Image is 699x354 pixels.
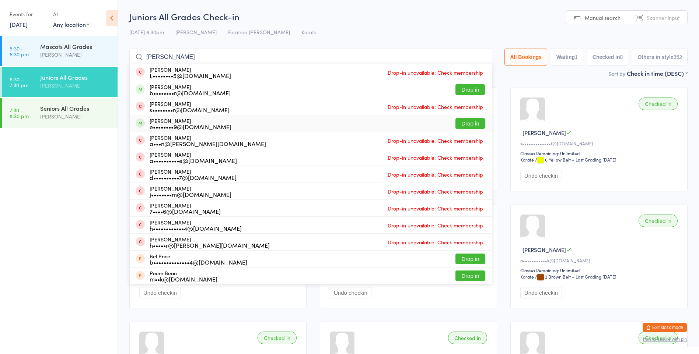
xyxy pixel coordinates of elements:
[10,8,46,20] div: Events for
[535,156,616,163] span: / 6 Yellow Belt – Last Grading [DATE]
[150,219,242,231] div: [PERSON_NAME]
[520,273,534,280] div: Karate
[386,101,485,112] span: Drop-in unavailable: Check membership
[53,20,90,28] div: Any location
[40,42,111,50] div: Mascots All Grades
[150,259,247,265] div: b••••••••••••••4@[DOMAIN_NAME]
[301,28,317,36] span: Karate
[386,152,485,163] span: Drop-in unavailable: Check membership
[535,273,616,280] span: / 2 Brown Belt – Last Grading [DATE]
[150,185,231,197] div: [PERSON_NAME]
[150,90,231,96] div: b••••••••r@[DOMAIN_NAME]
[150,242,270,248] div: h•••••r@[PERSON_NAME][DOMAIN_NAME]
[386,237,485,248] span: Drop-in unavailable: Check membership
[150,107,230,113] div: s••••••••r@[DOMAIN_NAME]
[150,208,221,214] div: 7••••6@[DOMAIN_NAME]
[386,203,485,214] span: Drop-in unavailable: Check membership
[575,54,578,60] div: 1
[639,98,678,110] div: Checked in
[150,141,266,146] div: a•••n@[PERSON_NAME][DOMAIN_NAME]
[10,45,29,57] time: 5:30 - 6:30 pm
[150,236,270,248] div: [PERSON_NAME]
[175,28,217,36] span: [PERSON_NAME]
[386,220,485,231] span: Drop-in unavailable: Check membership
[643,337,687,342] button: how to secure with pin
[150,152,237,163] div: [PERSON_NAME]
[522,246,566,254] span: [PERSON_NAME]
[150,253,247,265] div: Bel Price
[2,67,118,97] a: 6:30 -7:30 pmJuniors All Grades[PERSON_NAME]
[520,140,680,146] div: s•••••••••••••t@[DOMAIN_NAME]
[258,332,297,344] div: Checked in
[585,14,621,21] span: Manual search
[139,287,181,298] button: Undo checkin
[2,36,118,66] a: 5:30 -6:30 pmMascots All Grades[PERSON_NAME]
[150,270,217,282] div: Poem Bean
[504,49,547,66] button: All Bookings
[455,84,485,95] button: Drop in
[448,332,487,344] div: Checked in
[129,28,164,36] span: [DATE] 6:30pm
[150,72,231,78] div: L••••••••5@[DOMAIN_NAME]
[520,170,562,181] button: Undo checkin
[520,257,680,263] div: a•••••••••••k@[DOMAIN_NAME]
[40,112,111,121] div: [PERSON_NAME]
[330,287,371,298] button: Undo checkin
[40,73,111,81] div: Juniors All Grades
[620,54,623,60] div: 8
[10,107,29,119] time: 7:30 - 8:30 pm
[455,118,485,129] button: Drop in
[627,69,688,77] div: Check in time (DESC)
[150,135,266,146] div: [PERSON_NAME]
[587,49,629,66] button: Checked in8
[522,129,566,137] span: [PERSON_NAME]
[150,174,237,180] div: d••••••••••7@[DOMAIN_NAME]
[150,84,231,96] div: [PERSON_NAME]
[386,67,485,78] span: Drop-in unavailable: Check membership
[150,191,231,197] div: j••••••••m@[DOMAIN_NAME]
[40,81,111,90] div: [PERSON_NAME]
[129,49,492,66] input: Search
[520,150,680,156] div: Classes Remaining: Unlimited
[647,14,680,21] span: Scanner input
[520,267,680,273] div: Classes Remaining: Unlimited
[150,118,231,130] div: [PERSON_NAME]
[150,101,230,113] div: [PERSON_NAME]
[10,76,28,88] time: 6:30 - 7:30 pm
[150,225,242,231] div: h••••••••••••4@[DOMAIN_NAME]
[674,54,682,60] div: 362
[386,169,485,180] span: Drop-in unavailable: Check membership
[129,10,688,22] h2: Juniors All Grades Check-in
[40,104,111,112] div: Seniors All Grades
[639,332,678,344] div: Checked in
[608,70,625,77] label: Sort by
[150,276,217,282] div: m••k@[DOMAIN_NAME]
[228,28,290,36] span: Ferntree [PERSON_NAME]
[10,20,28,28] a: [DATE]
[150,157,237,163] div: a••••••••••e@[DOMAIN_NAME]
[2,98,118,128] a: 7:30 -8:30 pmSeniors All Grades[PERSON_NAME]
[643,323,687,332] button: Exit kiosk mode
[639,215,678,227] div: Checked in
[150,169,237,180] div: [PERSON_NAME]
[520,287,562,298] button: Undo checkin
[455,254,485,264] button: Drop in
[520,156,534,163] div: Karate
[40,50,111,59] div: [PERSON_NAME]
[386,186,485,197] span: Drop-in unavailable: Check membership
[150,124,231,130] div: e••••••••9@[DOMAIN_NAME]
[632,49,688,66] button: Others in style362
[53,8,90,20] div: At
[455,270,485,281] button: Drop in
[386,135,485,146] span: Drop-in unavailable: Check membership
[150,67,231,78] div: [PERSON_NAME]
[551,49,583,66] button: Waiting1
[150,202,221,214] div: [PERSON_NAME]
